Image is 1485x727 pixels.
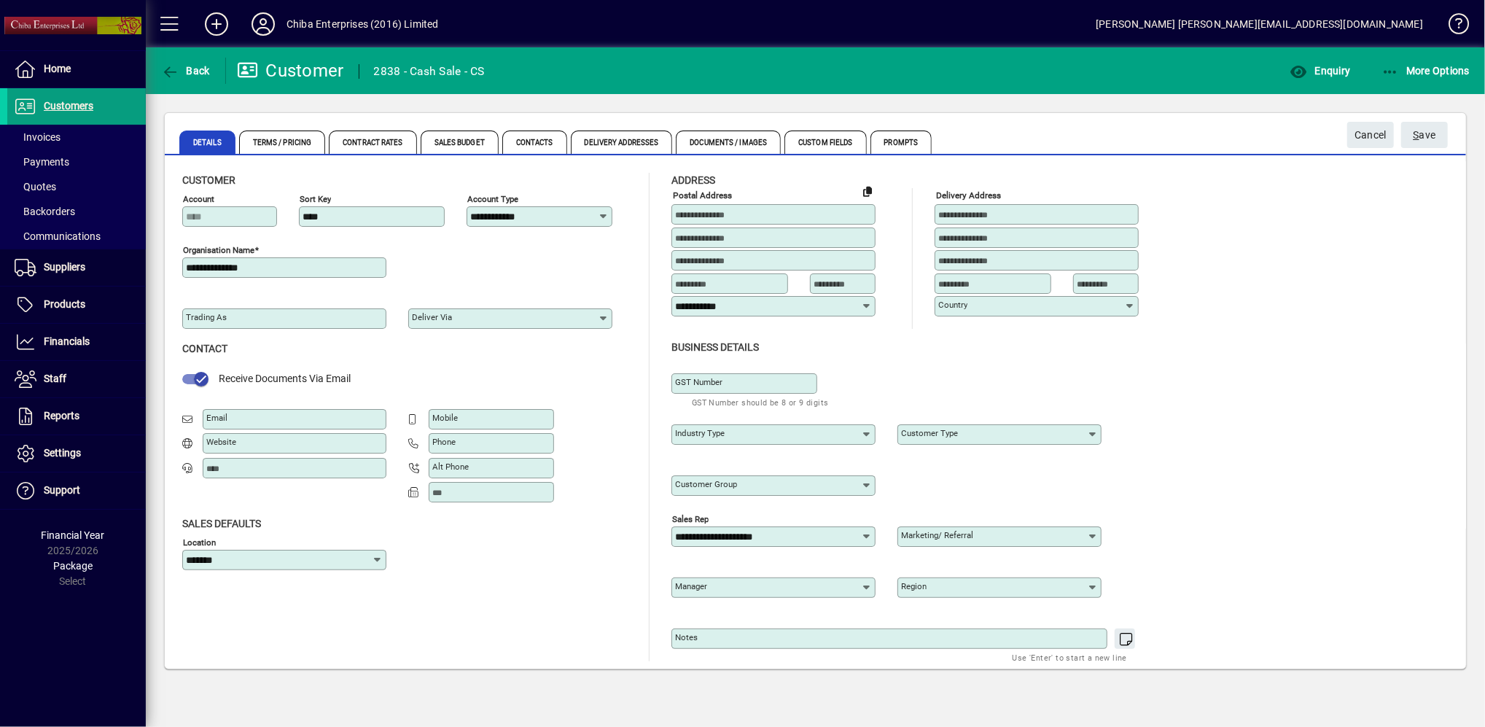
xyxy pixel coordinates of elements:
a: Settings [7,435,146,472]
mat-label: Customer group [675,479,737,489]
mat-label: Account [183,194,214,204]
mat-label: Website [206,437,236,447]
span: Home [44,63,71,74]
span: Terms / Pricing [239,131,326,154]
div: [PERSON_NAME] [PERSON_NAME][EMAIL_ADDRESS][DOMAIN_NAME] [1096,12,1423,36]
span: Staff [44,373,66,384]
button: Cancel [1347,122,1394,148]
span: ave [1414,123,1436,147]
a: Suppliers [7,249,146,286]
span: Prompts [870,131,932,154]
button: Add [193,11,240,37]
button: Copy to Delivery address [856,179,879,203]
a: Products [7,287,146,323]
a: Financials [7,324,146,360]
button: Profile [240,11,287,37]
span: Cancel [1355,123,1387,147]
mat-label: Marketing/ Referral [901,530,973,540]
div: Chiba Enterprises (2016) Limited [287,12,439,36]
a: Staff [7,361,146,397]
span: Contacts [502,131,567,154]
span: Backorders [15,206,75,217]
span: Address [671,174,715,186]
span: Suppliers [44,261,85,273]
span: Payments [15,156,69,168]
mat-hint: Use 'Enter' to start a new line [1013,649,1127,666]
button: Back [157,58,214,84]
a: Backorders [7,199,146,224]
mat-label: Country [938,300,967,310]
span: Reports [44,410,79,421]
span: Quotes [15,181,56,193]
button: Save [1401,122,1448,148]
a: Invoices [7,125,146,149]
span: Receive Documents Via Email [219,373,351,384]
span: S [1414,129,1419,141]
span: Products [44,298,85,310]
span: Custom Fields [784,131,866,154]
a: Communications [7,224,146,249]
button: More Options [1378,58,1474,84]
span: Contact [182,343,227,354]
mat-label: Organisation name [183,245,254,255]
span: Financial Year [42,529,105,541]
mat-label: Location [183,537,216,547]
span: Contract Rates [329,131,416,154]
span: Back [161,65,210,77]
span: Financials [44,335,90,347]
mat-label: Phone [432,437,456,447]
mat-hint: GST Number should be 8 or 9 digits [692,394,829,411]
mat-label: Email [206,413,227,423]
mat-label: Mobile [432,413,458,423]
span: Enquiry [1290,65,1350,77]
span: Customer [182,174,235,186]
mat-label: Account Type [467,194,518,204]
span: Invoices [15,131,61,143]
span: Communications [15,230,101,242]
span: Documents / Images [676,131,781,154]
span: Support [44,484,80,496]
span: Business details [671,341,759,353]
mat-label: Industry type [675,428,725,438]
span: Sales defaults [182,518,261,529]
a: Reports [7,398,146,435]
mat-label: Customer type [901,428,958,438]
span: Settings [44,447,81,459]
div: 2838 - Cash Sale - CS [374,60,485,83]
span: Package [53,560,93,572]
mat-label: Notes [675,632,698,642]
a: Payments [7,149,146,174]
button: Enquiry [1286,58,1354,84]
a: Support [7,473,146,509]
div: Customer [237,59,344,82]
mat-label: GST Number [675,377,722,387]
span: Sales Budget [421,131,499,154]
span: Customers [44,100,93,112]
span: Details [179,131,235,154]
a: Knowledge Base [1438,3,1467,50]
mat-label: Sales rep [672,513,709,524]
mat-label: Alt Phone [432,462,469,472]
span: Delivery Addresses [571,131,673,154]
app-page-header-button: Back [146,58,226,84]
mat-label: Sort key [300,194,331,204]
mat-label: Region [901,581,927,591]
mat-label: Manager [675,581,707,591]
mat-label: Trading as [186,312,227,322]
a: Home [7,51,146,88]
span: More Options [1381,65,1470,77]
mat-label: Deliver via [412,312,452,322]
a: Quotes [7,174,146,199]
